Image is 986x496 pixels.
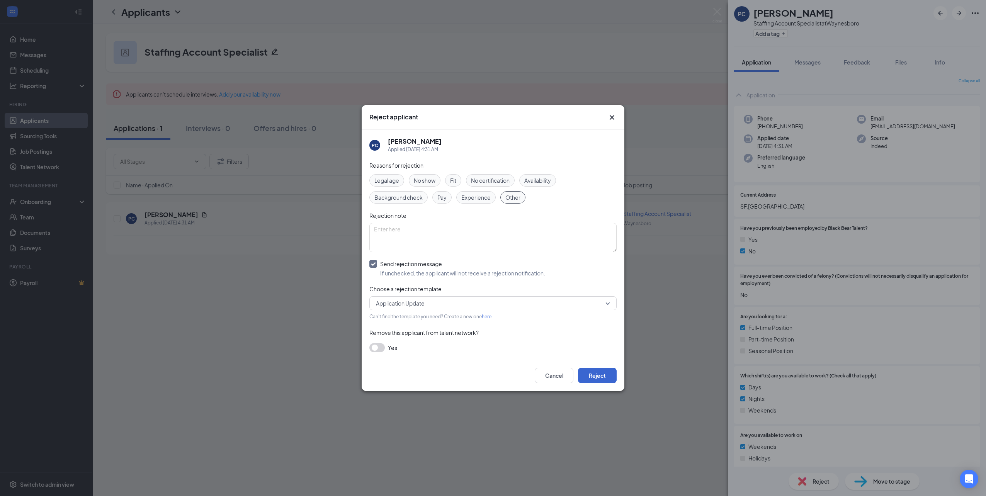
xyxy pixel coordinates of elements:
span: Can't find the template you need? Create a new one . [369,314,493,319]
span: No certification [471,176,510,185]
span: Availability [524,176,551,185]
svg: Cross [607,113,617,122]
button: Close [607,113,617,122]
span: Background check [374,193,423,202]
span: Remove this applicant from talent network? [369,329,479,336]
div: Applied [DATE] 4:31 AM [388,146,442,153]
span: Reasons for rejection [369,162,423,169]
span: Legal age [374,176,399,185]
a: here [482,314,491,319]
span: Pay [437,193,447,202]
span: Fit [450,176,456,185]
div: Open Intercom Messenger [960,470,978,488]
button: Cancel [535,368,573,383]
button: Reject [578,368,617,383]
span: Experience [461,193,491,202]
h3: Reject applicant [369,113,418,121]
div: PC [372,142,378,149]
span: Rejection note [369,212,406,219]
span: Yes [388,343,397,352]
span: Application Update [376,297,425,309]
span: No show [414,176,435,185]
span: Other [505,193,520,202]
span: Choose a rejection template [369,285,442,292]
h5: [PERSON_NAME] [388,137,442,146]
